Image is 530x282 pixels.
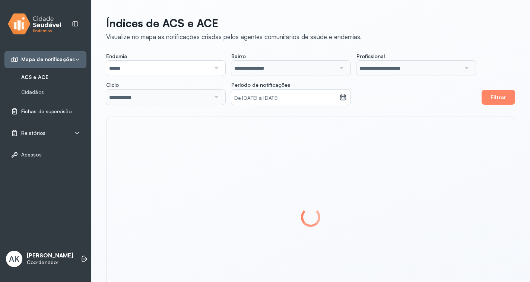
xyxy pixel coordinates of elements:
a: Acessos [11,151,80,158]
span: Bairro [231,53,246,60]
a: Cidadãos [21,88,86,97]
p: Coordenador [27,259,73,266]
span: Endemia [106,53,127,60]
span: AK [9,254,19,264]
p: [PERSON_NAME] [27,252,73,259]
button: Filtrar [482,90,515,105]
span: Mapa de notificações [21,56,75,63]
p: Índices de ACS e ACE [106,16,362,30]
a: Cidadãos [21,89,86,95]
img: logo.svg [8,12,61,36]
a: Fichas de supervisão [11,108,80,115]
small: De [DATE] a [DATE] [234,95,336,102]
a: ACS e ACE [21,74,86,80]
span: Relatórios [21,130,45,136]
span: Fichas de supervisão [21,108,72,115]
span: Profissional [356,53,385,60]
span: Ciclo [106,82,119,88]
span: Período de notificações [231,82,290,88]
div: Visualize no mapa as notificações criadas pelos agentes comunitários de saúde e endemias. [106,33,362,41]
span: Acessos [21,152,42,158]
a: ACS e ACE [21,73,86,82]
